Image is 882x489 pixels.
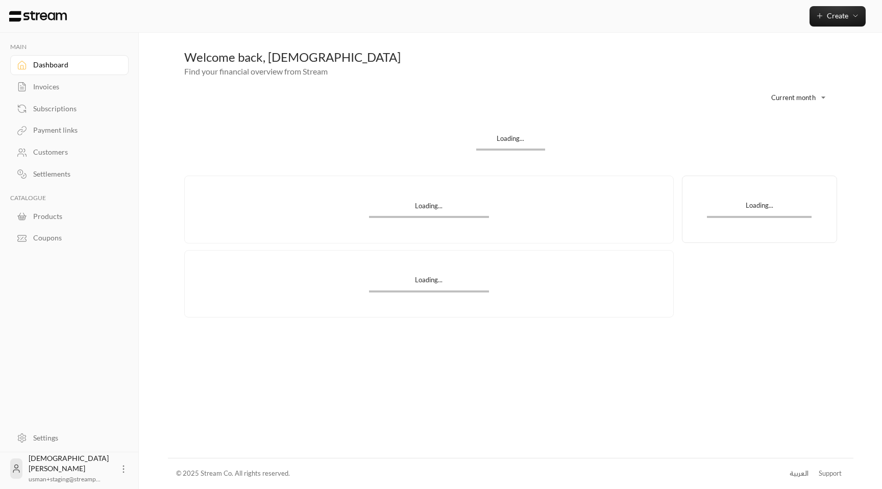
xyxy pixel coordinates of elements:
div: Invoices [33,82,116,92]
div: Subscriptions [33,104,116,114]
div: Loading... [369,201,489,216]
button: Create [810,6,866,27]
div: Payment links [33,125,116,135]
span: Create [827,11,848,20]
div: Current month [755,84,832,111]
a: Products [10,206,129,226]
div: Loading... [369,275,489,290]
div: Customers [33,147,116,157]
a: Settings [10,428,129,448]
p: MAIN [10,43,129,51]
p: CATALOGUE [10,194,129,202]
img: Logo [8,11,68,22]
a: Subscriptions [10,99,129,118]
div: Coupons [33,233,116,243]
a: Customers [10,142,129,162]
a: Dashboard [10,55,129,75]
a: Payment links [10,120,129,140]
a: Coupons [10,228,129,248]
span: usman+staging@streamp... [29,475,101,483]
div: Loading... [476,134,545,149]
div: Settings [33,433,116,443]
a: Invoices [10,77,129,97]
span: Find your financial overview from Stream [184,66,328,76]
div: العربية [790,469,808,479]
div: Products [33,211,116,222]
div: Dashboard [33,60,116,70]
a: Support [815,464,845,483]
div: [DEMOGRAPHIC_DATA][PERSON_NAME] [29,453,112,484]
div: Welcome back, [DEMOGRAPHIC_DATA] [184,49,837,65]
div: Loading... [707,201,812,215]
div: Settlements [33,169,116,179]
a: Settlements [10,164,129,184]
div: © 2025 Stream Co. All rights reserved. [176,469,290,479]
